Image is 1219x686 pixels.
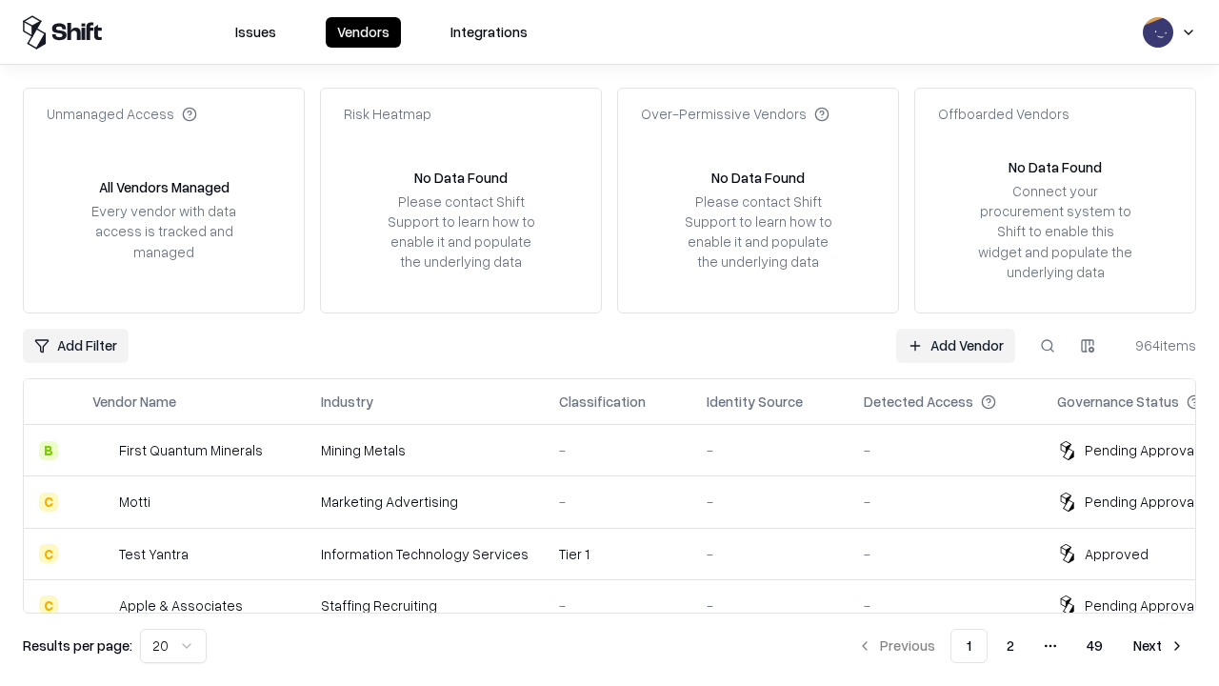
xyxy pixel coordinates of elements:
button: Add Filter [23,329,129,363]
div: Connect your procurement system to Shift to enable this widget and populate the underlying data [976,181,1134,282]
div: Pending Approval [1085,440,1197,460]
img: Motti [92,493,111,512]
p: Results per page: [23,636,132,656]
div: All Vendors Managed [99,177,230,197]
button: 2 [991,629,1029,663]
div: Identity Source [707,392,803,412]
button: 49 [1071,629,1118,663]
div: 964 items [1120,335,1196,355]
div: Unmanaged Access [47,104,197,124]
button: Integrations [439,17,539,48]
div: Industry [321,392,373,412]
div: Test Yantra [119,544,189,564]
div: - [864,544,1027,564]
div: - [559,440,676,460]
button: Next [1122,629,1196,663]
div: Apple & Associates [119,595,243,615]
div: Approved [1085,544,1149,564]
div: Please contact Shift Support to learn how to enable it and populate the underlying data [679,192,837,272]
div: Mining Metals [321,440,529,460]
div: Motti [119,492,150,512]
div: Every vendor with data access is tracked and managed [85,201,243,261]
a: Add Vendor [896,329,1015,363]
div: No Data Found [711,168,805,188]
button: Vendors [326,17,401,48]
img: First Quantum Minerals [92,441,111,460]
div: Marketing Advertising [321,492,529,512]
div: C [39,493,58,512]
div: - [707,440,833,460]
div: - [864,440,1027,460]
div: Pending Approval [1085,595,1197,615]
button: Issues [224,17,288,48]
div: Vendor Name [92,392,176,412]
div: No Data Found [1009,157,1102,177]
div: - [707,492,833,512]
div: Information Technology Services [321,544,529,564]
nav: pagination [846,629,1196,663]
div: - [707,595,833,615]
div: - [707,544,833,564]
div: - [559,492,676,512]
img: Test Yantra [92,544,111,563]
div: Over-Permissive Vendors [641,104,829,124]
div: No Data Found [414,168,508,188]
div: C [39,544,58,563]
div: Risk Heatmap [344,104,431,124]
div: Staffing Recruiting [321,595,529,615]
div: Pending Approval [1085,492,1197,512]
div: Classification [559,392,646,412]
div: Governance Status [1057,392,1179,412]
button: 1 [950,629,988,663]
img: Apple & Associates [92,595,111,615]
div: - [559,595,676,615]
div: Offboarded Vendors [938,104,1069,124]
div: - [864,492,1027,512]
div: Please contact Shift Support to learn how to enable it and populate the underlying data [382,192,540,272]
div: C [39,595,58,615]
div: - [864,595,1027,615]
div: Detected Access [864,392,973,412]
div: B [39,441,58,460]
div: Tier 1 [559,544,676,564]
div: First Quantum Minerals [119,440,263,460]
